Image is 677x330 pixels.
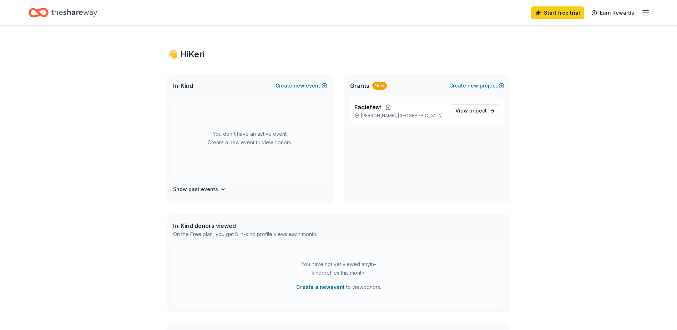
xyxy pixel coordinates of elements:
span: new [468,81,478,90]
span: new [294,81,304,90]
span: In-Kind [173,81,193,90]
span: Grants [350,81,369,90]
span: View [455,106,487,115]
div: You have not yet viewed any in-kind profiles this month. [294,260,383,277]
button: Createnewevent [276,81,327,90]
h4: Show past events [173,185,218,194]
div: On the Free plan, you get 5 in-kind profile views each month. [173,230,317,239]
button: Createnewproject [449,81,504,90]
button: Show past events [173,185,226,194]
span: Eaglefest [354,103,381,111]
div: In-Kind donors viewed [173,221,317,230]
a: Home [29,4,97,21]
a: Earn Rewards [587,6,638,19]
a: View project [451,104,500,117]
div: You don't have an active event. Create a new event to view donors. [173,97,327,179]
a: Start free trial [531,6,584,19]
span: to view donors . [296,283,381,291]
p: [PERSON_NAME], [GEOGRAPHIC_DATA] [354,113,445,119]
div: New [372,82,387,90]
span: project [469,107,487,114]
button: Create a newevent [296,283,345,291]
div: 👋 Hi Keri [167,49,510,60]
